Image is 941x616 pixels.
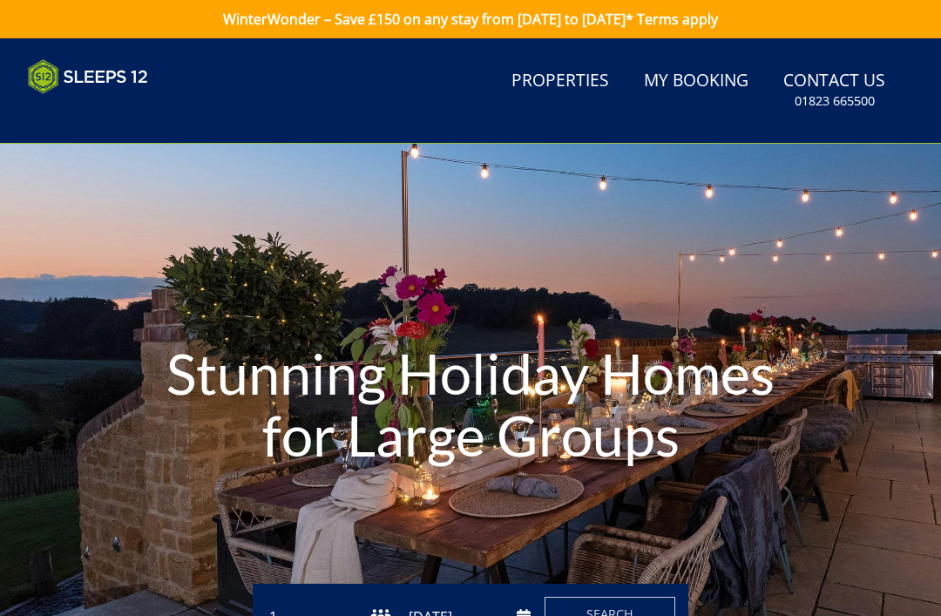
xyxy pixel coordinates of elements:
small: 01823 665500 [795,92,875,110]
a: Contact Us01823 665500 [776,62,892,118]
a: Properties [504,62,616,101]
img: Sleeps 12 [28,59,148,94]
h1: Stunning Holiday Homes for Large Groups [141,308,800,502]
a: My Booking [637,62,755,101]
iframe: Customer reviews powered by Trustpilot [19,105,202,119]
